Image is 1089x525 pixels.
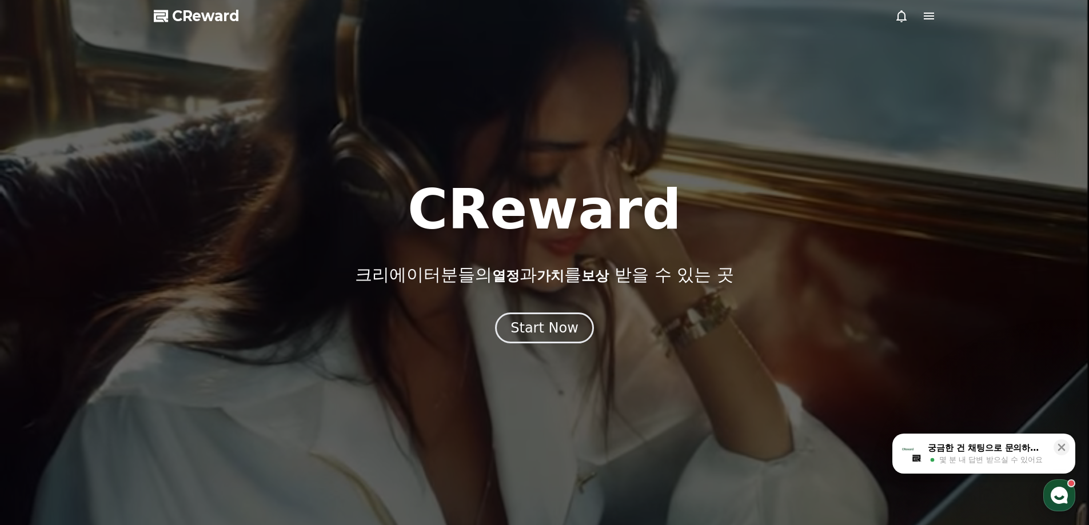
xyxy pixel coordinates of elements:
[154,7,240,25] a: CReward
[492,268,520,284] span: 열정
[177,379,190,388] span: 설정
[75,362,147,391] a: 대화
[147,362,220,391] a: 설정
[581,268,609,284] span: 보상
[3,362,75,391] a: 홈
[408,182,681,237] h1: CReward
[105,380,118,389] span: 대화
[537,268,564,284] span: 가치
[495,312,594,343] button: Start Now
[36,379,43,388] span: 홈
[495,324,594,335] a: Start Now
[172,7,240,25] span: CReward
[510,319,579,337] div: Start Now
[355,264,733,285] p: 크리에이터분들의 과 를 받을 수 있는 곳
